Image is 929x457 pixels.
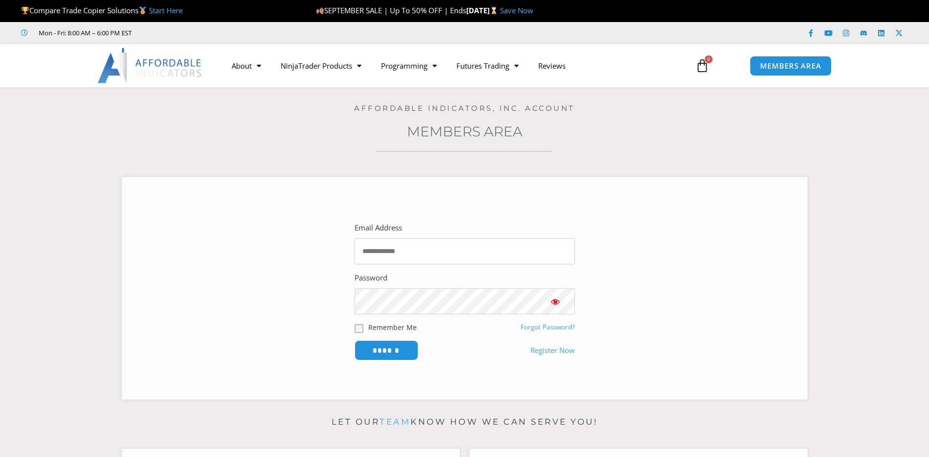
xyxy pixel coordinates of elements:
[36,27,132,39] span: Mon - Fri: 8:00 AM – 6:00 PM EST
[490,7,498,14] img: ⌛
[536,288,575,314] button: Show password
[705,55,713,63] span: 0
[122,414,808,430] p: Let our know how we can serve you!
[316,5,466,15] span: SEPTEMBER SALE | Up To 50% OFF | Ends
[139,7,146,14] img: 🥇
[466,5,500,15] strong: [DATE]
[222,54,271,77] a: About
[22,7,29,14] img: 🏆
[447,54,528,77] a: Futures Trading
[97,48,203,83] img: LogoAI | Affordable Indicators – NinjaTrader
[368,322,417,332] label: Remember Me
[750,56,832,76] a: MEMBERS AREA
[380,417,410,427] a: team
[760,62,821,70] span: MEMBERS AREA
[530,344,575,357] a: Register Now
[355,271,387,285] label: Password
[354,103,575,113] a: Affordable Indicators, Inc. Account
[145,28,292,38] iframe: Customer reviews powered by Trustpilot
[316,7,324,14] img: 🍂
[407,123,523,140] a: Members Area
[149,5,183,15] a: Start Here
[528,54,575,77] a: Reviews
[500,5,533,15] a: Save Now
[271,54,371,77] a: NinjaTrader Products
[521,323,575,331] a: Forgot Password?
[371,54,447,77] a: Programming
[222,54,684,77] nav: Menu
[21,5,183,15] span: Compare Trade Copier Solutions
[681,51,724,80] a: 0
[355,221,402,235] label: Email Address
